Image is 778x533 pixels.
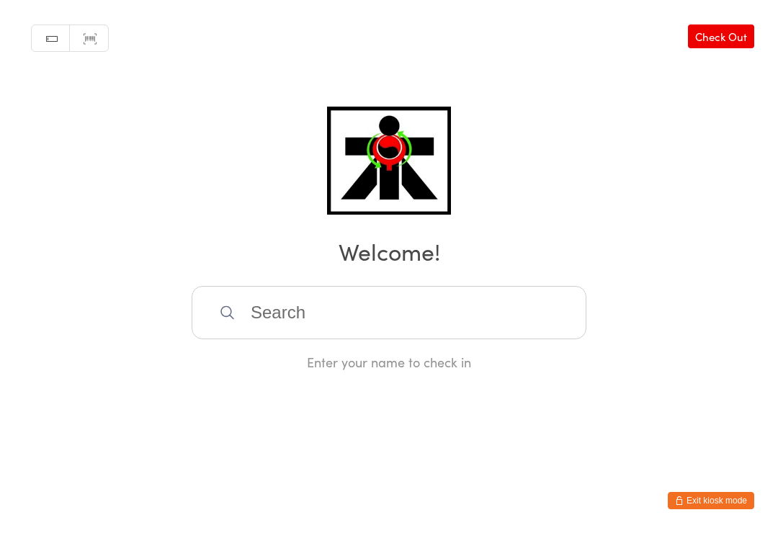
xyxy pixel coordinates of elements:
[327,107,450,215] img: ATI Martial Arts Malaga
[14,235,764,267] h2: Welcome!
[192,286,586,339] input: Search
[688,24,754,48] a: Check Out
[192,353,586,371] div: Enter your name to check in
[668,492,754,509] button: Exit kiosk mode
